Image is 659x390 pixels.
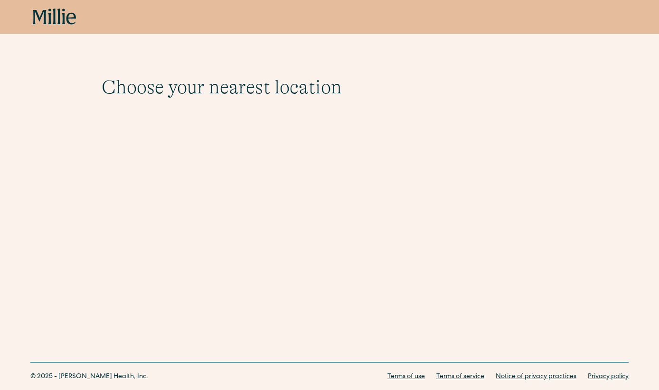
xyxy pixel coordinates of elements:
h1: Choose your nearest location [102,76,557,99]
a: Terms of service [436,372,484,382]
a: Terms of use [387,372,425,382]
a: Notice of privacy practices [496,372,576,382]
div: © 2025 - [PERSON_NAME] Health, Inc. [30,372,148,382]
a: Privacy policy [588,372,629,382]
